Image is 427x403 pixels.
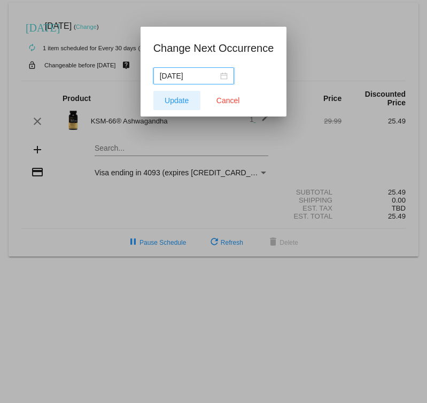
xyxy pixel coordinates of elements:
[165,96,189,105] span: Update
[160,70,218,82] input: Select date
[205,91,252,110] button: Close dialog
[216,96,240,105] span: Cancel
[153,91,200,110] button: Update
[153,40,274,57] h1: Change Next Occurrence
